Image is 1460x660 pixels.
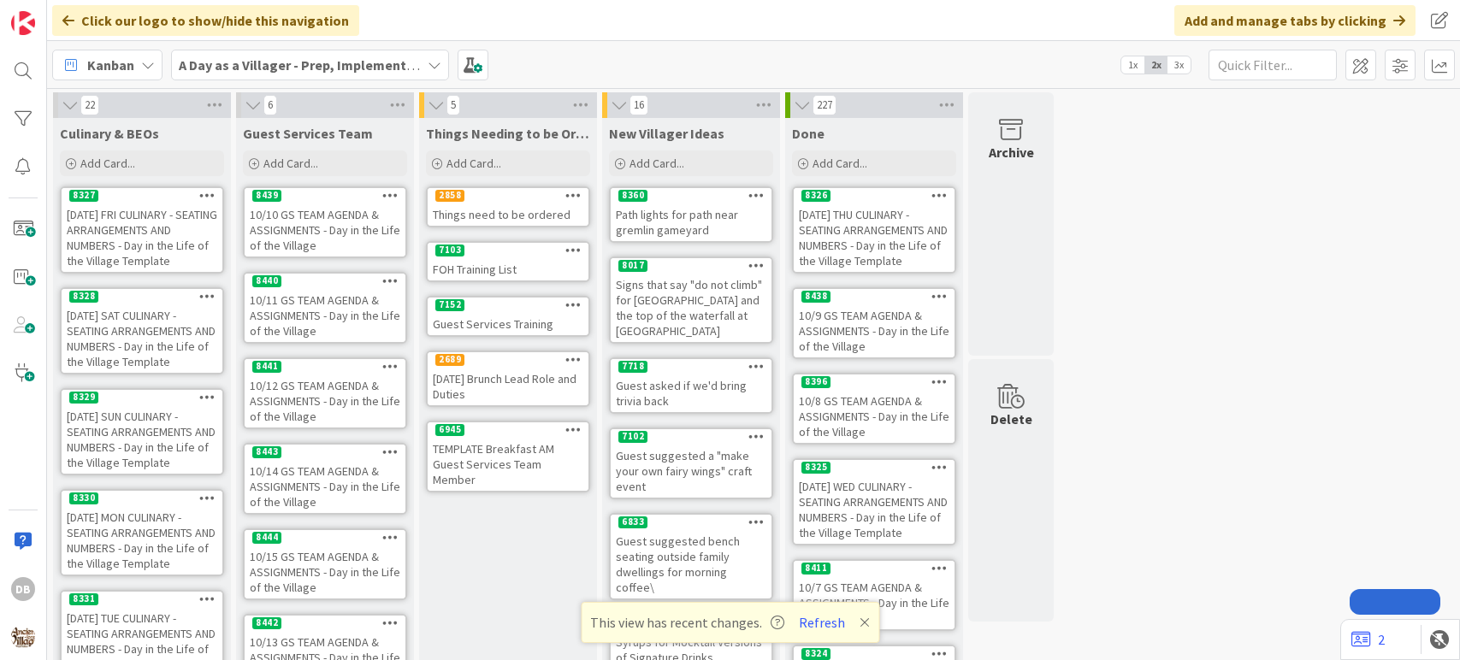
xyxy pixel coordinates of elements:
[801,648,830,660] div: 8324
[435,190,464,202] div: 2858
[794,304,955,357] div: 10/9 GS TEAM AGENDA & ASSIGNMENTS - Day in the Life of the Village
[813,95,836,115] span: 227
[428,203,588,226] div: Things need to be ordered
[618,260,647,272] div: 8017
[245,359,405,374] div: 8441
[245,188,405,256] div: 843910/10 GS TEAM AGENDA & ASSIGNMENTS - Day in the Life of the Village
[611,359,771,412] div: 7718Guest asked if we'd bring trivia back
[1174,5,1416,36] div: Add and manage tabs by clicking
[62,289,222,304] div: 8328
[630,95,648,115] span: 16
[611,203,771,241] div: Path lights for path near gremlin gameyard
[11,11,35,35] img: Visit kanbanzone.com
[428,352,588,405] div: 2689[DATE] Brunch Lead Role and Duties
[435,299,464,311] div: 7152
[80,95,99,115] span: 22
[428,352,588,368] div: 2689
[252,446,281,458] div: 8443
[428,298,588,313] div: 7152
[428,258,588,280] div: FOH Training List
[245,289,405,342] div: 10/11 GS TEAM AGENDA & ASSIGNMENTS - Day in the Life of the Village
[794,576,955,629] div: 10/7 GS TEAM AGENDA & ASSIGNMENTS - Day in the Life of the Village
[801,190,830,202] div: 8326
[245,188,405,203] div: 8439
[252,361,281,373] div: 8441
[263,95,277,115] span: 6
[801,462,830,474] div: 8325
[252,190,281,202] div: 8439
[794,289,955,304] div: 8438
[611,188,771,203] div: 8360
[794,460,955,544] div: 8325[DATE] WED CULINARY - SEATING ARRANGEMENTS AND NUMBERS - Day in the Life of the Village Template
[611,515,771,530] div: 6833
[245,616,405,631] div: 8442
[1167,56,1191,74] span: 3x
[263,156,318,171] span: Add Card...
[630,156,684,171] span: Add Card...
[428,188,588,226] div: 2858Things need to be ordered
[1209,50,1337,80] input: Quick Filter...
[794,374,955,390] div: 8396
[435,354,464,366] div: 2689
[794,561,955,629] div: 841110/7 GS TEAM AGENDA & ASSIGNMENTS - Day in the Life of the Village
[52,5,359,36] div: Click our logo to show/hide this navigation
[794,561,955,576] div: 8411
[428,438,588,491] div: TEMPLATE Breakfast AM Guest Services Team Member
[428,422,588,438] div: 6945
[245,545,405,598] div: 10/15 GS TEAM AGENDA & ASSIGNMENTS - Day in the Life of the Village
[611,374,771,412] div: Guest asked if we'd bring trivia back
[1144,56,1167,74] span: 2x
[618,361,647,373] div: 7718
[590,612,784,633] span: This view has recent changes.
[245,530,405,545] div: 8444
[611,429,771,445] div: 7102
[794,188,955,272] div: 8326[DATE] THU CULINARY - SEATING ARRANGEMENTS AND NUMBERS - Day in the Life of the Village Template
[69,492,98,504] div: 8330
[69,190,98,202] div: 8327
[245,460,405,513] div: 10/14 GS TEAM AGENDA & ASSIGNMENTS - Day in the Life of the Village
[794,390,955,443] div: 10/8 GS TEAM AGENDA & ASSIGNMENTS - Day in the Life of the Village
[609,125,724,142] span: New Villager Ideas
[1351,629,1385,650] a: 2
[245,274,405,289] div: 8440
[428,368,588,405] div: [DATE] Brunch Lead Role and Duties
[243,125,373,142] span: Guest Services Team
[245,274,405,342] div: 844010/11 GS TEAM AGENDA & ASSIGNMENTS - Day in the Life of the Village
[794,289,955,357] div: 843810/9 GS TEAM AGENDA & ASSIGNMENTS - Day in the Life of the Village
[62,390,222,405] div: 8329
[611,274,771,342] div: Signs that say "do not climb" for [GEOGRAPHIC_DATA] and the top of the waterfall at [GEOGRAPHIC_D...
[428,188,588,203] div: 2858
[252,275,281,287] div: 8440
[245,445,405,460] div: 8443
[435,424,464,436] div: 6945
[794,374,955,443] div: 839610/8 GS TEAM AGENDA & ASSIGNMENTS - Day in the Life of the Village
[618,431,647,443] div: 7102
[801,376,830,388] div: 8396
[62,289,222,373] div: 8328[DATE] SAT CULINARY - SEATING ARRANGEMENTS AND NUMBERS - Day in the Life of the Village Template
[428,422,588,491] div: 6945TEMPLATE Breakfast AM Guest Services Team Member
[245,445,405,513] div: 844310/14 GS TEAM AGENDA & ASSIGNMENTS - Day in the Life of the Village
[611,359,771,374] div: 7718
[69,593,98,605] div: 8331
[62,188,222,203] div: 8327
[801,291,830,303] div: 8438
[62,506,222,575] div: [DATE] MON CULINARY - SEATING ARRANGEMENTS AND NUMBERS - Day in the Life of the Village Template
[618,516,647,528] div: 6833
[11,625,35,649] img: avatar
[60,125,159,142] span: Culinary & BEOs
[990,409,1032,429] div: Delete
[435,245,464,256] div: 7103
[793,611,851,633] button: Refresh
[62,405,222,474] div: [DATE] SUN CULINARY - SEATING ARRANGEMENTS AND NUMBERS - Day in the Life of the Village Template
[611,188,771,241] div: 8360Path lights for path near gremlin gameyard
[446,156,501,171] span: Add Card...
[813,156,867,171] span: Add Card...
[62,203,222,272] div: [DATE] FRI CULINARY - SEATING ARRANGEMENTS AND NUMBERS - Day in the Life of the Village Template
[87,55,134,75] span: Kanban
[179,56,484,74] b: A Day as a Villager - Prep, Implement and Execute
[426,125,590,142] span: Things Needing to be Ordered - PUT IN CARD, Don't make new card
[252,532,281,544] div: 8444
[794,475,955,544] div: [DATE] WED CULINARY - SEATING ARRANGEMENTS AND NUMBERS - Day in the Life of the Village Template
[794,460,955,475] div: 8325
[62,390,222,474] div: 8329[DATE] SUN CULINARY - SEATING ARRANGEMENTS AND NUMBERS - Day in the Life of the Village Template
